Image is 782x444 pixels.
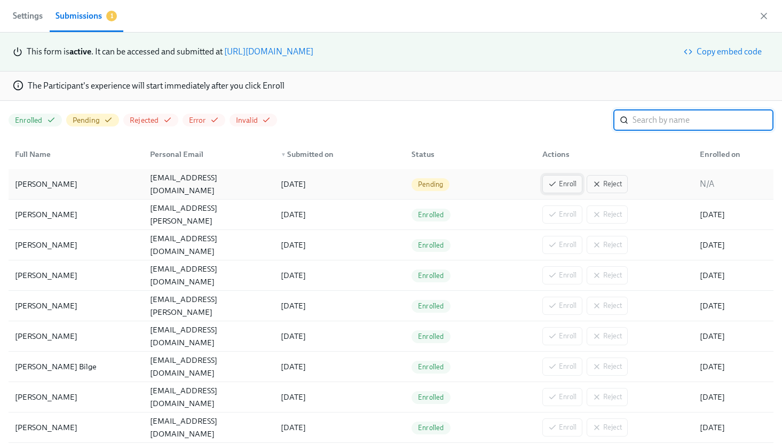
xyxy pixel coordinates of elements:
span: Enrolled [412,424,451,432]
div: [PERSON_NAME] [11,239,141,251]
div: [PERSON_NAME][EMAIL_ADDRESS][DOMAIN_NAME][DATE]EnrolledEnrollReject[DATE] [9,382,773,413]
div: [DATE] [277,239,403,251]
div: [PERSON_NAME] Bilge [11,360,141,373]
div: [DATE] [696,330,771,343]
div: [PERSON_NAME] [11,391,141,403]
span: Enrolled [412,332,451,340]
div: [PERSON_NAME][PERSON_NAME][EMAIL_ADDRESS][PERSON_NAME][DOMAIN_NAME][DATE]EnrolledEnrollReject[DATE] [9,200,773,230]
a: [URL][DOMAIN_NAME] [224,46,313,57]
div: ▼Submitted on [272,144,403,165]
span: Pending [73,115,100,125]
button: Pending [66,114,119,126]
div: [PERSON_NAME] Bilge[EMAIL_ADDRESS][DOMAIN_NAME][DATE]EnrolledEnrollReject[DATE] [9,352,773,382]
div: [EMAIL_ADDRESS][DOMAIN_NAME] [146,232,272,258]
span: Enrolled [412,272,451,280]
div: [PERSON_NAME] [11,299,141,312]
button: Reject [587,175,628,193]
button: Enrolled [9,114,62,126]
div: [DATE] [277,330,403,343]
div: [DATE] [277,391,403,403]
div: Full Name [11,148,141,161]
div: [PERSON_NAME][EMAIL_ADDRESS][PERSON_NAME][DOMAIN_NAME] [146,189,272,240]
span: Enrolled [412,302,451,310]
div: [EMAIL_ADDRESS][DOMAIN_NAME] [146,384,272,410]
div: [DATE] [277,299,403,312]
p: The Participant's experience will start immediately after you click Enroll [28,80,285,92]
div: [PERSON_NAME] [11,330,141,343]
button: Enroll [542,175,582,193]
span: Rejected [130,115,159,125]
div: [PERSON_NAME] [11,421,141,434]
div: [DATE] [696,299,771,312]
div: [DATE] [696,208,771,221]
div: Actions [534,144,691,165]
div: [PERSON_NAME][EMAIL_ADDRESS][PERSON_NAME][DOMAIN_NAME] [146,280,272,331]
div: Status [407,148,534,161]
div: [DATE] [277,360,403,373]
div: [PERSON_NAME] [11,269,141,282]
div: [DATE] [696,421,771,434]
div: Enrolled on [691,144,771,165]
div: Status [403,144,534,165]
span: This form is . It can be accessed and submitted at [27,46,223,57]
span: 1 [106,11,117,21]
button: Copy embed code [678,41,769,62]
div: [DATE] [696,239,771,251]
span: Enroll [548,179,576,189]
span: Enrolled [412,211,451,219]
div: [EMAIL_ADDRESS][DOMAIN_NAME] [146,263,272,288]
div: [DATE] [696,391,771,403]
div: [EMAIL_ADDRESS][DOMAIN_NAME] [146,323,272,349]
div: [DATE] [277,269,403,282]
span: Error [189,115,206,125]
input: Search by name [633,109,773,131]
button: Error [183,114,225,126]
div: [EMAIL_ADDRESS][DOMAIN_NAME] [146,171,272,197]
div: Actions [538,148,691,161]
span: Copy embed code [686,46,762,57]
div: Full Name [11,144,141,165]
div: Enrolled on [696,148,771,161]
button: Rejected [123,114,178,126]
button: Invalid [230,114,277,126]
span: Enrolled [412,363,451,371]
div: Personal Email [141,144,272,165]
div: [DATE] [696,269,771,282]
div: [EMAIL_ADDRESS][DOMAIN_NAME] [146,415,272,440]
div: [PERSON_NAME][EMAIL_ADDRESS][DOMAIN_NAME][DATE]EnrolledEnrollReject[DATE] [9,413,773,443]
div: Personal Email [146,148,272,161]
strong: active [69,46,91,57]
div: Submitted on [277,148,403,161]
div: [DATE] [696,360,771,373]
div: Submissions [56,9,102,23]
div: [PERSON_NAME][EMAIL_ADDRESS][DOMAIN_NAME][DATE]EnrolledEnrollReject[DATE] [9,260,773,291]
span: Reject [593,179,622,189]
div: [DATE] [277,421,403,434]
p: N/A [700,178,767,190]
span: Settings [13,9,43,23]
div: [PERSON_NAME] [11,178,141,191]
div: [DATE] [277,178,403,191]
span: Enrolled [412,393,451,401]
span: Invalid [236,115,258,125]
span: Enrolled [15,115,43,125]
span: Pending [412,180,449,188]
div: [PERSON_NAME][PERSON_NAME][EMAIL_ADDRESS][PERSON_NAME][DOMAIN_NAME][DATE]EnrolledEnrollReject[DATE] [9,291,773,321]
div: [PERSON_NAME] [11,208,141,221]
div: [PERSON_NAME][EMAIL_ADDRESS][DOMAIN_NAME][DATE]PendingEnrollRejectN/A [9,169,773,200]
div: [EMAIL_ADDRESS][DOMAIN_NAME] [146,354,272,379]
div: [PERSON_NAME][EMAIL_ADDRESS][DOMAIN_NAME][DATE]EnrolledEnrollReject[DATE] [9,230,773,260]
span: ▼ [281,152,286,157]
span: Enrolled [412,241,451,249]
div: [DATE] [277,208,403,221]
div: [PERSON_NAME][EMAIL_ADDRESS][DOMAIN_NAME][DATE]EnrolledEnrollReject[DATE] [9,321,773,352]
